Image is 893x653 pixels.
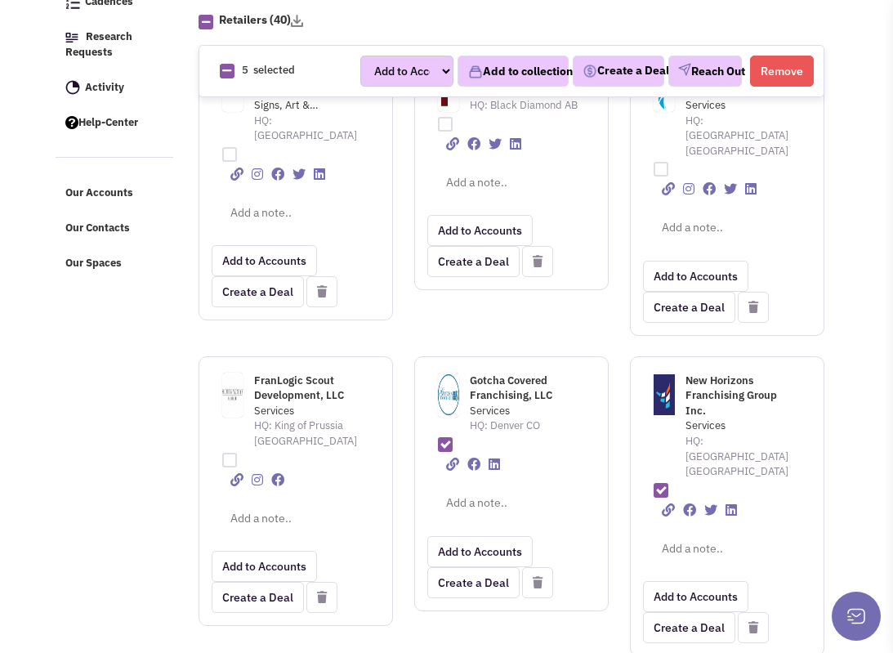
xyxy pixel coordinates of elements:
button: Create a Deal [212,276,304,307]
button: Add to Accounts [643,581,748,612]
button: Create a Deal [573,56,664,87]
a: Research Requests [57,22,175,69]
button: Add to Accounts [427,215,533,246]
span: selected [253,64,295,78]
span: Signs, Art & Decoration, [254,98,355,114]
span: Our Spaces [65,256,122,270]
span: HQ: King of Prussia [GEOGRAPHIC_DATA] [254,404,366,449]
span: Services, [685,98,787,114]
img: download-2-24.png [291,15,303,27]
span: Services, [254,404,355,419]
a: Our Contacts [57,213,175,244]
img: Deal-Dollar.png [583,63,597,81]
button: Create a Deal [427,567,520,598]
img: VectorPaper_Plane.png [678,64,691,77]
span: Research Requests [65,29,132,59]
a: Activity [57,73,175,104]
h4: Retailers (40) [219,10,303,30]
img: Activity.png [65,80,80,95]
button: Add to Accounts [643,261,748,292]
a: Our Accounts [57,178,175,209]
a: Our Spaces [57,248,175,280]
span: HQ: [GEOGRAPHIC_DATA] [GEOGRAPHIC_DATA] [685,98,797,159]
button: Create a Deal [643,612,735,643]
span: Services, [470,404,571,419]
span: Services, [685,418,787,434]
img: help.png [65,116,78,129]
img: icon-collection-lavender.png [468,65,483,79]
span: New Horizons Franchising Group Inc. [685,373,777,418]
span: Activity [85,80,124,94]
span: HQ: [GEOGRAPHIC_DATA] [GEOGRAPHIC_DATA] [685,418,797,479]
button: Add to Accounts [212,245,317,276]
img: Rectangle.png [220,64,234,78]
button: Add to collection [458,56,569,87]
span: 5 [242,64,248,78]
span: HQ: Denver CO [470,404,582,434]
span: Our Contacts [65,221,130,235]
button: Create a Deal [427,246,520,277]
button: Reach Out [668,56,742,87]
button: Add to Accounts [427,536,533,567]
button: Create a Deal [212,582,304,613]
button: Remove [750,56,814,87]
span: HQ: Black Diamond AB [470,83,582,113]
span: Our Accounts [65,186,133,199]
button: Add to Accounts [212,551,317,582]
img: Research.png [65,33,78,42]
span: Gotcha Covered Franchising, LLC [470,373,552,403]
a: Help-Center [57,108,175,139]
span: HQ: [GEOGRAPHIC_DATA] [254,98,366,144]
button: Create a Deal [643,292,735,323]
span: FranLogic Scout Development, LLC [254,373,344,403]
